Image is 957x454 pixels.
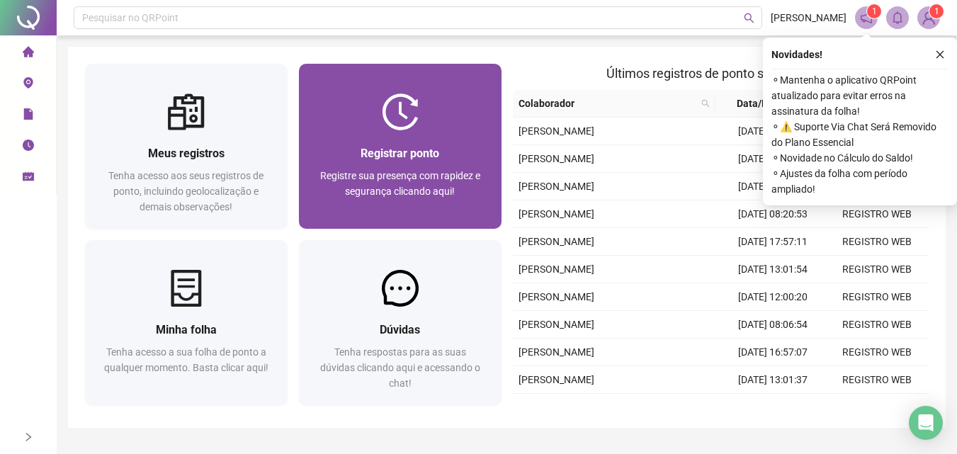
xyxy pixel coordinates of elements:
[860,11,873,24] span: notification
[299,64,502,229] a: Registrar pontoRegistre sua presença com rapidez e segurança clicando aqui!
[771,150,948,166] span: ⚬ Novidade no Cálculo do Saldo!
[299,240,502,405] a: DúvidasTenha respostas para as suas dúvidas clicando aqui e acessando o chat!
[23,133,34,161] span: clock-circle
[380,323,420,336] span: Dúvidas
[519,96,696,111] span: Colaborador
[720,200,825,228] td: [DATE] 08:20:53
[720,283,825,311] td: [DATE] 12:00:20
[929,4,944,18] sup: Atualize o seu contato no menu Meus Dados
[867,4,881,18] sup: 1
[148,147,225,160] span: Meus registros
[361,147,439,160] span: Registrar ponto
[771,10,846,25] span: [PERSON_NAME]
[825,311,929,339] td: REGISTRO WEB
[918,7,939,28] img: 91370
[720,311,825,339] td: [DATE] 08:06:54
[519,181,594,192] span: [PERSON_NAME]
[891,11,904,24] span: bell
[715,90,817,118] th: Data/Hora
[519,263,594,275] span: [PERSON_NAME]
[720,118,825,145] td: [DATE] 17:57:09
[519,374,594,385] span: [PERSON_NAME]
[23,102,34,130] span: file
[720,145,825,173] td: [DATE] 13:00:00
[720,394,825,421] td: [DATE] 12:00:30
[701,99,710,108] span: search
[825,200,929,228] td: REGISTRO WEB
[825,228,929,256] td: REGISTRO WEB
[108,170,264,212] span: Tenha acesso aos seus registros de ponto, incluindo geolocalização e demais observações!
[85,64,288,229] a: Meus registrosTenha acesso aos seus registros de ponto, incluindo geolocalização e demais observa...
[23,164,34,193] span: schedule
[720,173,825,200] td: [DATE] 12:00:15
[519,346,594,358] span: [PERSON_NAME]
[23,71,34,99] span: environment
[825,256,929,283] td: REGISTRO WEB
[156,323,217,336] span: Minha folha
[720,256,825,283] td: [DATE] 13:01:54
[23,40,34,68] span: home
[771,72,948,119] span: ⚬ Mantenha o aplicativo QRPoint atualizado para evitar erros na assinatura da folha!
[104,346,268,373] span: Tenha acesso a sua folha de ponto a qualquer momento. Basta clicar aqui!
[519,125,594,137] span: [PERSON_NAME]
[825,283,929,311] td: REGISTRO WEB
[698,93,713,114] span: search
[825,339,929,366] td: REGISTRO WEB
[320,170,480,197] span: Registre sua presença com rapidez e segurança clicando aqui!
[320,346,480,389] span: Tenha respostas para as suas dúvidas clicando aqui e acessando o chat!
[935,50,945,59] span: close
[934,6,939,16] span: 1
[771,119,948,150] span: ⚬ ⚠️ Suporte Via Chat Será Removido do Plano Essencial
[519,208,594,220] span: [PERSON_NAME]
[909,406,943,440] div: Open Intercom Messenger
[519,153,594,164] span: [PERSON_NAME]
[721,96,800,111] span: Data/Hora
[720,228,825,256] td: [DATE] 17:57:11
[606,66,835,81] span: Últimos registros de ponto sincronizados
[825,394,929,421] td: REGISTRO WEB
[720,339,825,366] td: [DATE] 16:57:07
[771,166,948,197] span: ⚬ Ajustes da folha com período ampliado!
[771,47,822,62] span: Novidades !
[720,366,825,394] td: [DATE] 13:01:37
[519,236,594,247] span: [PERSON_NAME]
[85,240,288,405] a: Minha folhaTenha acesso a sua folha de ponto a qualquer momento. Basta clicar aqui!
[519,291,594,302] span: [PERSON_NAME]
[519,319,594,330] span: [PERSON_NAME]
[23,432,33,442] span: right
[825,366,929,394] td: REGISTRO WEB
[744,13,754,23] span: search
[872,6,877,16] span: 1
